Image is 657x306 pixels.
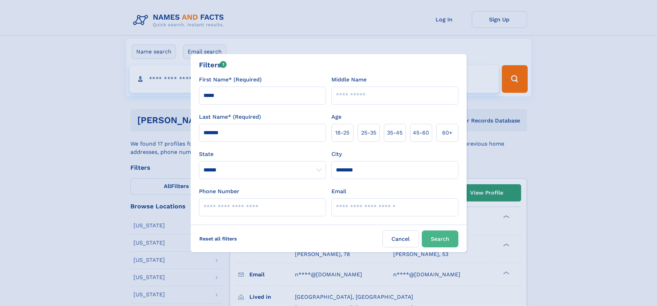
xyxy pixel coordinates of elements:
[331,113,341,121] label: Age
[361,129,376,137] span: 25‑35
[331,150,342,158] label: City
[335,129,349,137] span: 18‑25
[199,76,262,84] label: First Name* (Required)
[331,76,367,84] label: Middle Name
[382,230,419,247] label: Cancel
[199,150,326,158] label: State
[413,129,429,137] span: 45‑60
[195,230,241,247] label: Reset all filters
[199,187,239,196] label: Phone Number
[199,113,261,121] label: Last Name* (Required)
[442,129,452,137] span: 60+
[422,230,458,247] button: Search
[199,60,227,70] div: Filters
[387,129,402,137] span: 35‑45
[331,187,346,196] label: Email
